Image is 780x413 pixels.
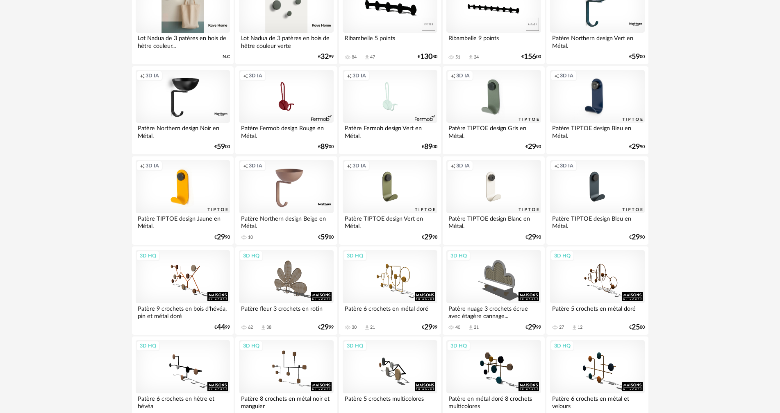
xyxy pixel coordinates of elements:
[132,156,234,245] a: Creation icon 3D IA Patère TIPTOE design Jaune en Métal. €2990
[248,235,253,240] div: 10
[239,123,333,139] div: Patère Fermob design Rouge en Métal.
[468,54,474,60] span: Download icon
[217,144,225,150] span: 59
[455,325,460,330] div: 40
[632,54,640,60] span: 59
[525,235,541,240] div: € 90
[352,54,357,60] div: 84
[146,162,159,169] span: 3D IA
[352,72,366,79] span: 3D IA
[443,66,544,155] a: Creation icon 3D IA Patère TIPTOE design Gris en Métal. €2990
[239,341,263,351] div: 3D HQ
[339,246,441,335] a: 3D HQ Patère 6 crochets en métal doré 30 Download icon 21 €2999
[248,325,253,330] div: 62
[546,156,648,245] a: Creation icon 3D IA Patère TIPTOE design Bleu en Métal. €2990
[214,325,230,330] div: € 99
[447,341,471,351] div: 3D HQ
[422,144,437,150] div: € 00
[474,54,479,60] div: 24
[217,235,225,240] span: 29
[136,251,160,261] div: 3D HQ
[422,235,437,240] div: € 90
[223,54,230,60] span: N.C
[235,156,337,245] a: Creation icon 3D IA Patère Northern design Beige en Métal. 10 €5900
[318,54,334,60] div: € 99
[136,123,230,139] div: Patère Northern design Noir en Métal.
[560,72,573,79] span: 3D IA
[528,325,536,330] span: 29
[214,144,230,150] div: € 00
[521,54,541,60] div: € 00
[446,123,541,139] div: Patère TIPTOE design Gris en Métal.
[321,144,329,150] span: 89
[418,54,437,60] div: € 80
[239,393,333,410] div: Patère 8 crochets en métal noir et manguier
[235,246,337,335] a: 3D HQ Patère fleur 3 crochets en rotin 62 Download icon 38 €2999
[343,251,367,261] div: 3D HQ
[146,72,159,79] span: 3D IA
[343,393,437,410] div: Patère 5 crochets multicolores
[424,325,432,330] span: 29
[370,54,375,60] div: 47
[343,213,437,230] div: Patère TIPTOE design Vert en Métal.
[260,325,266,331] span: Download icon
[132,66,234,155] a: Creation icon 3D IA Patère Northern design Noir en Métal. €5900
[524,54,536,60] span: 156
[136,303,230,320] div: Patère 9 crochets en bois d'hévéa, pin et métal doré
[446,393,541,410] div: Patère en métal doré 8 crochets multicolores
[629,54,645,60] div: € 00
[474,325,479,330] div: 21
[343,341,367,351] div: 3D HQ
[239,33,333,49] div: Lot Nadua de 3 patères en bois de hêtre couleur verte
[136,341,160,351] div: 3D HQ
[447,251,471,261] div: 3D HQ
[136,393,230,410] div: Patère 6 crochets en hêtre et hévéa
[318,144,334,150] div: € 00
[249,162,262,169] span: 3D IA
[525,325,541,330] div: € 99
[424,144,432,150] span: 89
[443,246,544,335] a: 3D HQ Patère nuage 3 crochets écrue avec étagère cannage... 40 Download icon 21 €2999
[468,325,474,331] span: Download icon
[364,325,370,331] span: Download icon
[422,325,437,330] div: € 99
[136,213,230,230] div: Patère TIPTOE design Jaune en Métal.
[629,144,645,150] div: € 90
[550,341,574,351] div: 3D HQ
[446,33,541,49] div: Ribambelle 9 points
[266,325,271,330] div: 38
[550,393,644,410] div: Patère 6 crochets en métal et velours
[550,123,644,139] div: Patère TIPTOE design Bleu en Métal.
[243,162,248,169] span: Creation icon
[347,162,352,169] span: Creation icon
[550,33,644,49] div: Patère Northern design Vert en Métal.
[140,72,145,79] span: Creation icon
[578,325,582,330] div: 12
[632,144,640,150] span: 29
[321,325,329,330] span: 29
[239,213,333,230] div: Patère Northern design Beige en Métal.
[235,66,337,155] a: Creation icon 3D IA Patère Fermob design Rouge en Métal. €8900
[554,72,559,79] span: Creation icon
[528,144,536,150] span: 29
[456,72,470,79] span: 3D IA
[525,144,541,150] div: € 90
[321,54,329,60] span: 32
[632,325,640,330] span: 25
[450,72,455,79] span: Creation icon
[339,156,441,245] a: Creation icon 3D IA Patère TIPTOE design Vert en Métal. €2990
[424,235,432,240] span: 29
[629,235,645,240] div: € 90
[550,303,644,320] div: Patère 5 crochets en métal doré
[528,235,536,240] span: 29
[554,162,559,169] span: Creation icon
[550,213,644,230] div: Patère TIPTOE design Bleu en Métal.
[352,162,366,169] span: 3D IA
[443,156,544,245] a: Creation icon 3D IA Patère TIPTOE design Blanc en Métal. €2990
[546,66,648,155] a: Creation icon 3D IA Patère TIPTOE design Bleu en Métal. €2990
[446,213,541,230] div: Patère TIPTOE design Blanc en Métal.
[550,251,574,261] div: 3D HQ
[560,162,573,169] span: 3D IA
[136,33,230,49] div: Lot Nadua de 3 patères en bois de hêtre couleur...
[217,325,225,330] span: 44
